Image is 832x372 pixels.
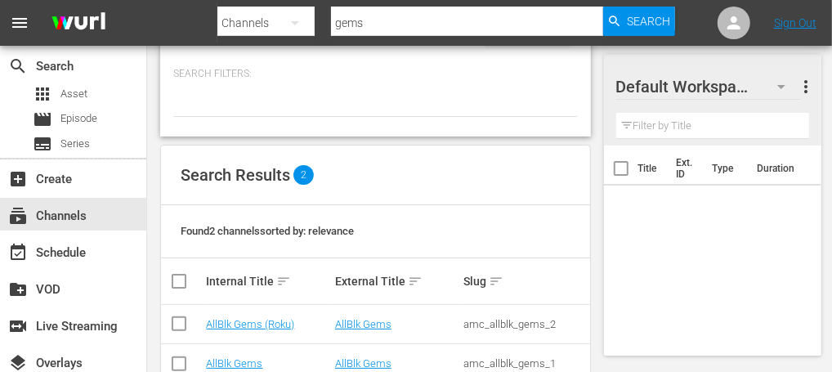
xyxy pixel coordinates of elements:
[489,274,503,289] span: sort
[173,67,578,81] p: Search Filters:
[33,84,52,104] span: Asset
[335,357,391,370] a: AllBlk Gems
[774,16,816,29] a: Sign Out
[408,274,423,289] span: sort
[8,56,28,76] span: Search
[39,4,118,43] img: ans4CAIJ8jUAAAAAAAAAAAAAAAAAAAAAAAAgQb4GAAAAAAAAAAAAAAAAAAAAAAAAJMjXAAAAAAAAAAAAAAAAAAAAAAAAgAT5G...
[796,67,816,106] button: more_vert
[60,136,90,152] span: Series
[206,271,329,291] div: Internal Title
[638,146,667,191] th: Title
[10,13,29,33] span: menu
[206,318,294,330] a: AllBlk Gems (Roku)
[8,243,28,262] span: Schedule
[603,7,675,36] button: Search
[8,206,28,226] span: Channels
[667,146,703,191] th: Ext. ID
[60,86,87,102] span: Asset
[616,64,802,110] div: Default Workspace
[60,110,97,127] span: Episode
[293,165,314,185] span: 2
[463,318,587,330] div: amc_allblk_gems_2
[8,316,28,336] span: Live Streaming
[463,357,587,370] div: amc_allblk_gems_1
[8,169,28,189] span: Create
[33,110,52,129] span: Episode
[758,71,778,105] span: 0
[463,271,587,291] div: Slug
[33,134,52,154] span: Series
[276,274,291,289] span: sort
[335,318,391,330] a: AllBlk Gems
[8,280,28,299] span: VOD
[335,271,458,291] div: External Title
[627,7,670,36] span: Search
[181,165,290,185] span: Search Results
[206,357,262,370] a: AllBlk Gems
[181,225,354,237] span: Found 2 channels sorted by: relevance
[796,77,816,96] span: more_vert
[703,146,748,191] th: Type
